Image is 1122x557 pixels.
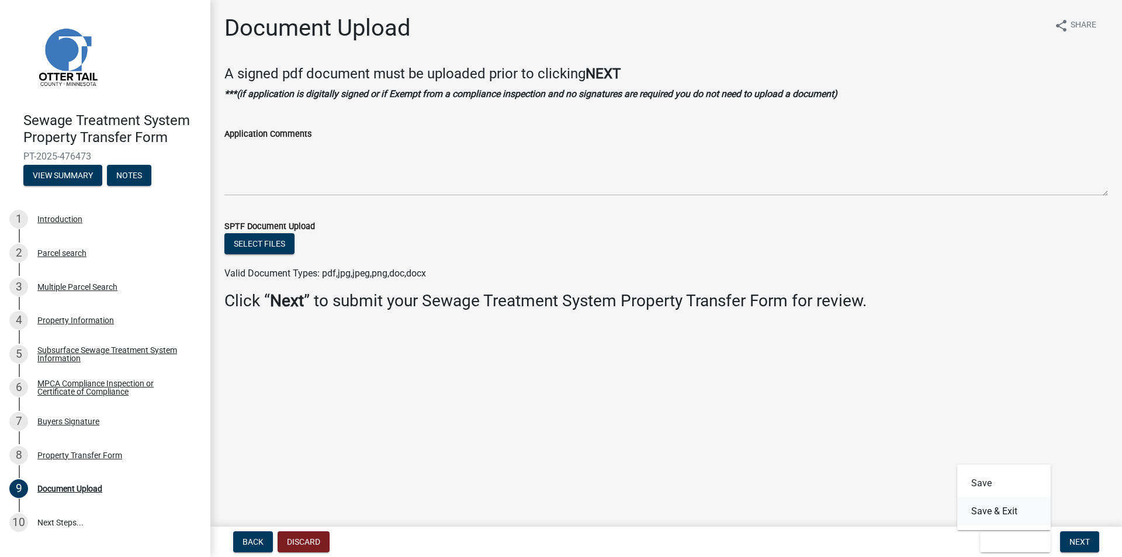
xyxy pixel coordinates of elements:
span: PT-2025-476473 [23,151,187,162]
h4: Sewage Treatment System Property Transfer Form [23,112,201,146]
button: Save [957,469,1051,497]
span: Valid Document Types: pdf,jpg,jpeg,png,doc,docx [224,268,426,279]
h4: A signed pdf document must be uploaded prior to clicking [224,65,1108,82]
button: Next [1060,531,1099,552]
h1: Document Upload [224,14,411,42]
label: Application Comments [224,130,311,139]
strong: NEXT [586,65,621,82]
div: 6 [9,378,28,397]
button: Discard [278,531,330,552]
div: Parcel search [37,249,86,257]
div: 9 [9,479,28,498]
div: 10 [9,513,28,532]
i: share [1054,19,1068,33]
button: Save & Exit [957,497,1051,525]
strong: Next [270,291,304,310]
div: Document Upload [37,485,102,493]
div: Multiple Parcel Search [37,283,117,291]
label: SPTF Document Upload [224,223,315,231]
button: Back [233,531,273,552]
div: Buyers Signature [37,417,99,425]
div: Property Information [37,316,114,324]
div: 4 [9,311,28,330]
div: 8 [9,446,28,465]
button: Select files [224,233,295,254]
div: 5 [9,345,28,364]
div: MPCA Compliance Inspection or Certificate of Compliance [37,379,192,396]
h3: Click “ ” to submit your Sewage Treatment System Property Transfer Form for review. [224,291,1108,311]
wm-modal-confirm: Summary [23,171,102,181]
strong: ***(if application is digitally signed or if Exempt from a compliance inspection and no signature... [224,88,837,99]
button: Save & Exit [980,531,1051,552]
span: Save & Exit [989,537,1034,546]
span: Next [1069,537,1090,546]
div: Save & Exit [957,465,1051,530]
span: Share [1071,19,1096,33]
div: 2 [9,244,28,262]
wm-modal-confirm: Notes [107,171,151,181]
button: Notes [107,165,151,186]
button: shareShare [1045,14,1106,37]
div: 3 [9,278,28,296]
img: Otter Tail County, Minnesota [23,12,111,100]
div: Subsurface Sewage Treatment System Information [37,346,192,362]
div: 7 [9,412,28,431]
div: Introduction [37,215,82,223]
div: Property Transfer Form [37,451,122,459]
span: Back [243,537,264,546]
button: View Summary [23,165,102,186]
div: 1 [9,210,28,229]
